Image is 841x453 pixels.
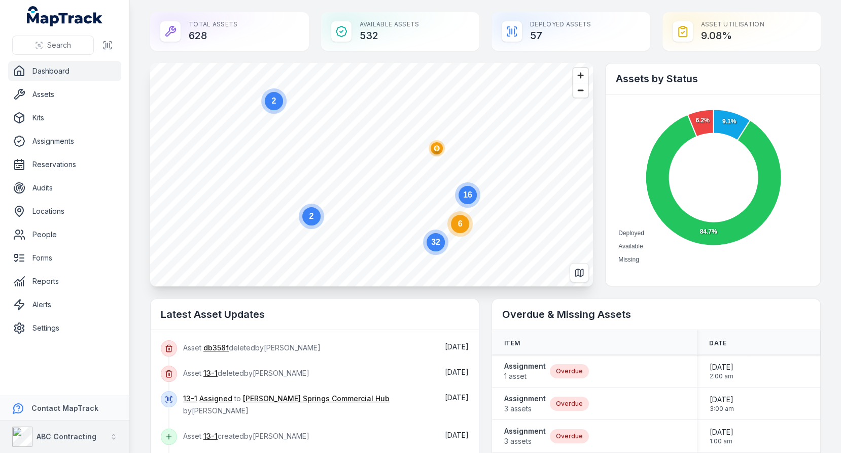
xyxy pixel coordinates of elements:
span: [DATE] [709,395,733,405]
text: 32 [431,238,440,246]
span: Asset deleted by [PERSON_NAME] [183,343,321,352]
time: 09/09/2025, 8:07:48 pm [445,342,469,351]
a: Locations [8,201,121,221]
div: Overdue [550,397,589,411]
a: Forms [8,248,121,268]
a: Reservations [8,154,121,175]
a: Assignment1 asset [504,361,546,381]
a: Assignment3 assets [504,394,546,414]
button: Search [12,36,94,55]
span: 2:00 am [709,372,733,380]
a: Assignment3 assets [504,426,546,446]
time: 09/09/2025, 2:28:30 pm [445,431,469,439]
time: 09/09/2025, 2:28:44 pm [445,393,469,402]
text: 2 [272,96,276,105]
strong: Contact MapTrack [31,404,98,412]
span: Available [618,243,643,250]
time: 31/08/2024, 2:00:00 am [709,362,733,380]
a: 13-1 [203,431,218,441]
strong: Assignment [504,361,546,371]
span: [DATE] [445,393,469,402]
a: db358f [203,343,229,353]
h2: Assets by Status [616,72,810,86]
text: 16 [463,190,472,199]
time: 31/01/2025, 1:00:00 am [709,427,733,445]
span: 1:00 am [709,437,733,445]
a: Settings [8,318,121,338]
span: Date [709,339,726,347]
a: 13-1 [203,368,218,378]
a: Assets [8,84,121,105]
span: 3:00 am [709,405,733,413]
button: Switch to Map View [570,263,589,282]
span: 1 asset [504,371,546,381]
text: 2 [309,212,314,220]
span: [DATE] [445,342,469,351]
a: Assignments [8,131,121,151]
span: 3 assets [504,436,546,446]
canvas: Map [150,63,593,286]
a: [PERSON_NAME] Springs Commercial Hub [243,394,390,404]
a: People [8,224,121,245]
span: [DATE] [445,431,469,439]
span: to by [PERSON_NAME] [183,394,390,415]
a: Reports [8,271,121,292]
a: Audits [8,178,121,198]
a: MapTrack [27,6,103,26]
span: 3 assets [504,404,546,414]
div: Overdue [550,364,589,378]
strong: Assignment [504,426,546,436]
a: Kits [8,108,121,128]
h2: Overdue & Missing Assets [502,307,810,321]
a: Assigned [199,394,232,404]
span: [DATE] [709,362,733,372]
time: 30/11/2024, 3:00:00 am [709,395,733,413]
span: [DATE] [709,427,733,437]
span: Item [504,339,520,347]
span: Search [47,40,71,50]
a: 13-1 [183,394,197,404]
span: Asset deleted by [PERSON_NAME] [183,369,309,377]
span: Deployed [618,230,644,237]
div: Overdue [550,429,589,443]
strong: ABC Contracting [37,432,96,441]
time: 09/09/2025, 8:07:39 pm [445,368,469,376]
text: 6 [458,219,463,228]
a: Alerts [8,295,121,315]
button: Zoom out [573,83,588,98]
span: Asset created by [PERSON_NAME] [183,432,309,440]
span: [DATE] [445,368,469,376]
a: Dashboard [8,61,121,81]
strong: Assignment [504,394,546,404]
button: Zoom in [573,68,588,83]
h2: Latest Asset Updates [161,307,469,321]
span: Missing [618,256,639,263]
